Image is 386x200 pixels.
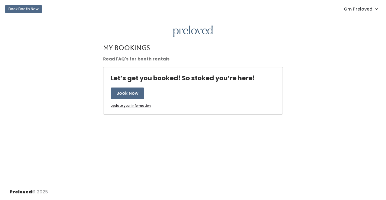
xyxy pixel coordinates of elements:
a: Read FAQ's for booth rentals [103,56,169,62]
span: Preloved [10,189,32,195]
a: Book Booth Now [5,2,42,16]
h4: My Bookings [103,44,150,51]
button: Book Booth Now [5,5,42,13]
a: Gm Preloved [338,2,384,15]
h4: Let’s get you booked! So stoked you’re here! [111,75,255,82]
div: © 2025 [10,184,48,195]
button: Book Now [111,88,144,99]
a: Update your information [111,104,151,108]
img: preloved logo [173,26,213,37]
span: Gm Preloved [344,6,372,12]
